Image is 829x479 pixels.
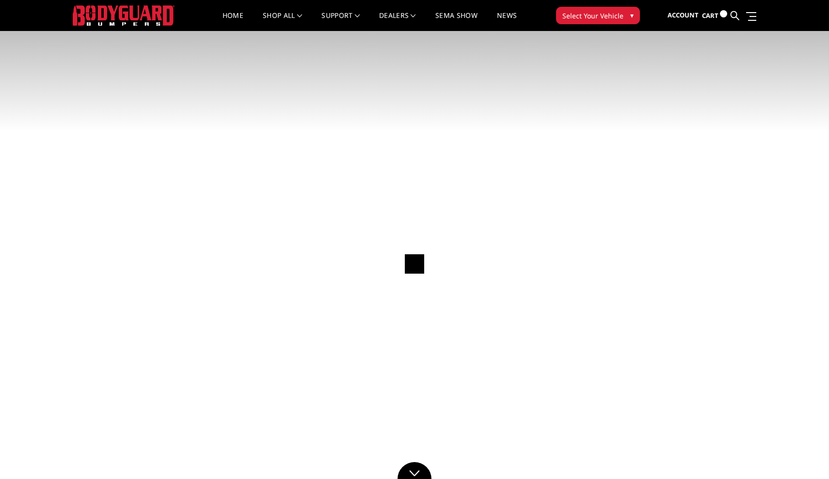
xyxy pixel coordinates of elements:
a: News [497,12,517,31]
a: Support [321,12,360,31]
span: Select Your Vehicle [562,11,623,21]
a: Cart [702,2,727,29]
span: ▾ [630,10,634,20]
a: Home [223,12,243,31]
a: shop all [263,12,302,31]
button: Select Your Vehicle [556,7,640,24]
a: SEMA Show [435,12,478,31]
a: Click to Down [398,462,431,479]
a: Account [668,2,699,29]
span: Account [668,11,699,19]
span: Cart [702,11,718,20]
img: BODYGUARD BUMPERS [73,5,175,25]
a: Dealers [379,12,416,31]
